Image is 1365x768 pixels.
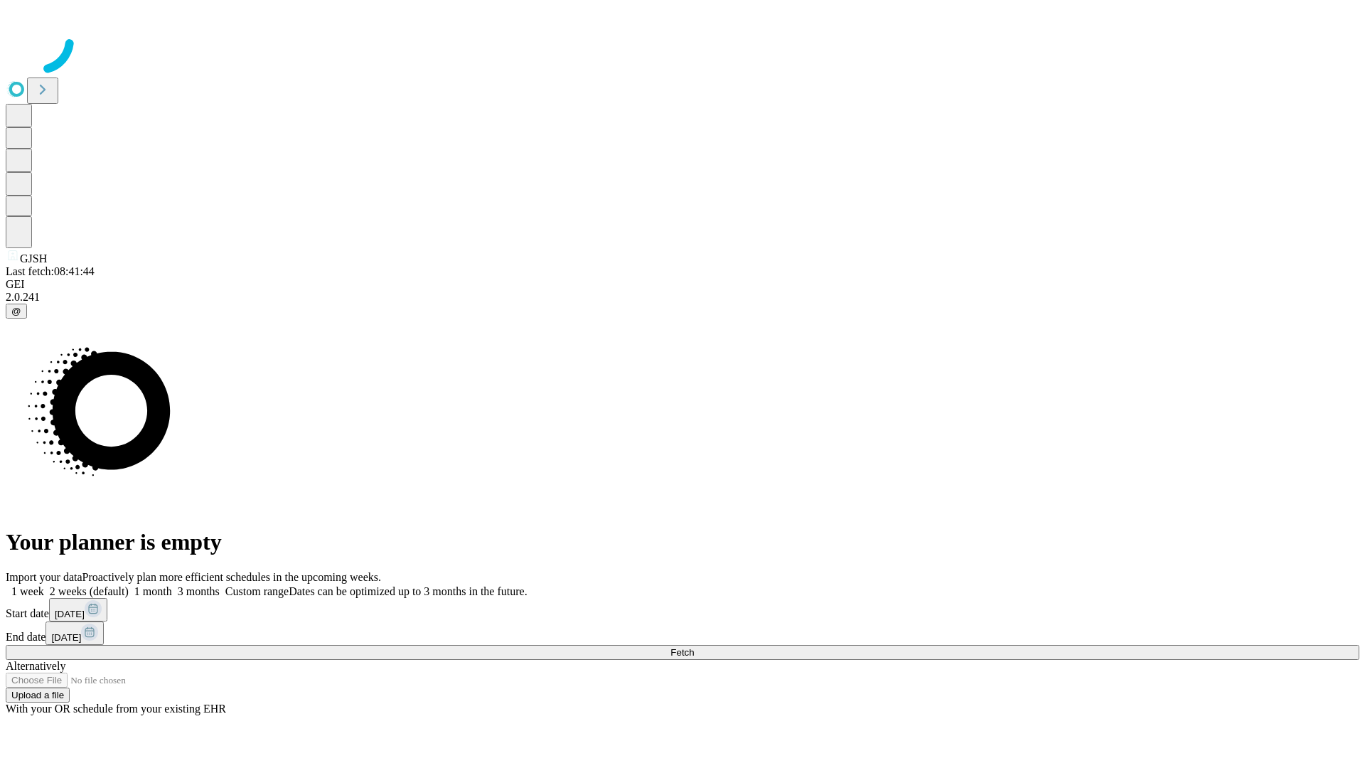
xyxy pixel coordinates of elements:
[670,647,694,658] span: Fetch
[6,304,27,319] button: @
[225,585,289,597] span: Custom range
[6,645,1359,660] button: Fetch
[50,585,129,597] span: 2 weeks (default)
[6,265,95,277] span: Last fetch: 08:41:44
[6,278,1359,291] div: GEI
[45,622,104,645] button: [DATE]
[20,252,47,265] span: GJSH
[82,571,381,583] span: Proactively plan more efficient schedules in the upcoming weeks.
[289,585,527,597] span: Dates can be optimized up to 3 months in the future.
[178,585,220,597] span: 3 months
[11,585,44,597] span: 1 week
[6,622,1359,645] div: End date
[6,688,70,703] button: Upload a file
[49,598,107,622] button: [DATE]
[6,598,1359,622] div: Start date
[11,306,21,316] span: @
[6,660,65,672] span: Alternatively
[6,291,1359,304] div: 2.0.241
[134,585,172,597] span: 1 month
[55,609,85,619] span: [DATE]
[6,703,226,715] span: With your OR schedule from your existing EHR
[6,571,82,583] span: Import your data
[6,529,1359,555] h1: Your planner is empty
[51,632,81,643] span: [DATE]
